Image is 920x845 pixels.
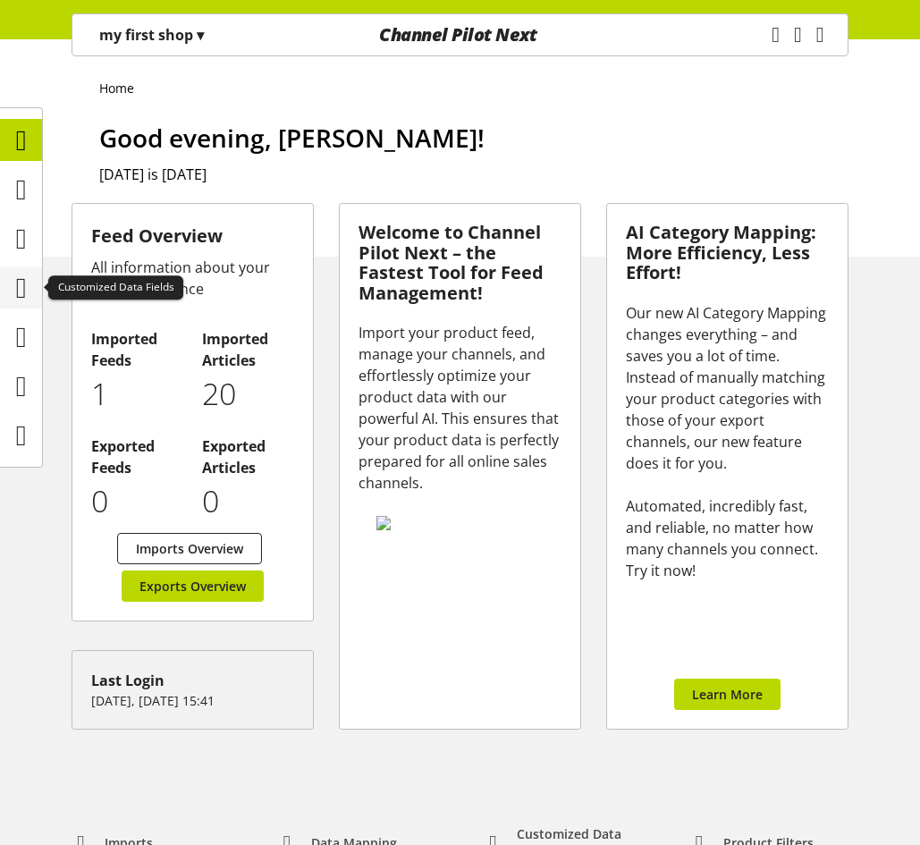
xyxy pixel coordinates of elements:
h2: Imported Articles [202,328,294,371]
div: Last Login [91,670,294,691]
div: All information about your feeds at a glance [91,257,294,300]
div: Customized Data Fields [48,275,183,300]
nav: main navigation [72,13,848,56]
p: 1 [91,371,183,417]
a: Imports Overview [117,533,262,564]
h3: Feed Overview [91,223,294,249]
a: Learn More [674,679,781,710]
p: [DATE], [DATE] 15:41 [91,691,294,710]
h2: Exported Articles [202,435,294,478]
span: ▾ [197,25,204,45]
h2: Exported Feeds [91,435,183,478]
h3: Welcome to Channel Pilot Next – the Fastest Tool for Feed Management! [359,223,561,303]
span: Exports Overview [139,577,246,596]
p: 20 [202,371,294,417]
p: my first shop [99,24,204,46]
div: Import your product feed, manage your channels, and effortlessly optimize your product data with ... [359,322,561,494]
h3: AI Category Mapping: More Efficiency, Less Effort! [626,223,829,283]
h2: Imported Feeds [91,328,183,371]
p: 0 [202,478,294,524]
p: 0 [91,478,183,524]
a: Exports Overview [122,570,264,602]
div: Our new AI Category Mapping changes everything – and saves you a lot of time. Instead of manually... [626,302,829,581]
img: 78e1b9dcff1e8392d83655fcfc870417.svg [376,516,539,530]
span: Learn More [692,685,763,704]
span: Imports Overview [136,539,243,558]
h2: [DATE] is [DATE] [99,164,848,185]
span: Good evening, [PERSON_NAME]! [99,121,485,155]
